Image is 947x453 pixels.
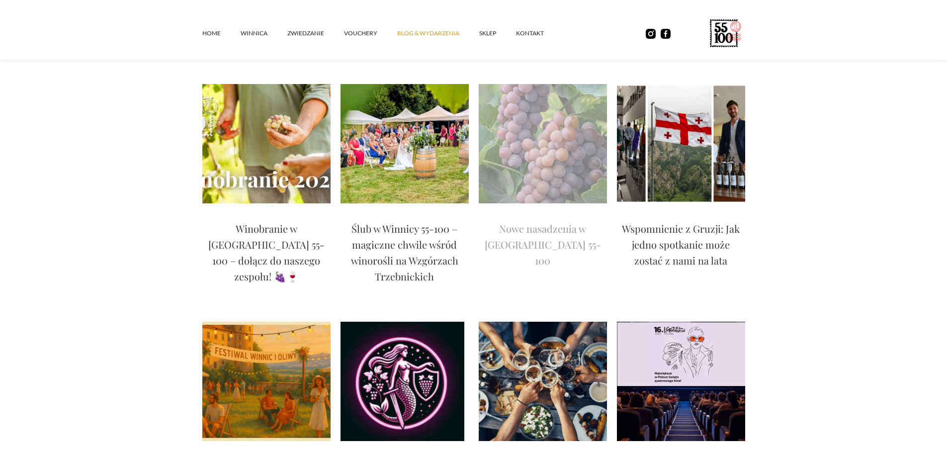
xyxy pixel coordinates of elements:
[344,18,397,48] a: vouchery
[202,221,331,284] p: Winobranie w [GEOGRAPHIC_DATA] 55-100 – dołącz do naszego zespołu! 🍇🍷
[202,18,241,48] a: Home
[287,18,344,48] a: ZWIEDZANIE
[479,221,607,269] p: Nowe nasadzenia w [GEOGRAPHIC_DATA] 55-100
[397,18,479,48] a: Blog & Wydarzenia
[341,221,469,289] a: Ślub w Winnicy 55-100 – magiczne chwile wśród winorośli na Wzgórzach Trzebnickich
[202,221,331,289] a: Winobranie w [GEOGRAPHIC_DATA] 55-100 – dołącz do naszego zespołu! 🍇🍷
[341,221,469,284] p: Ślub w Winnicy 55-100 – magiczne chwile wśród winorośli na Wzgórzach Trzebnickich
[479,18,516,48] a: SKLEP
[617,221,745,273] a: Wspomnienie z Gruzji: Jak jedno spotkanie może zostać z nami na lata
[617,221,745,269] p: Wspomnienie z Gruzji: Jak jedno spotkanie może zostać z nami na lata
[479,221,607,273] a: Nowe nasadzenia w [GEOGRAPHIC_DATA] 55-100
[516,18,564,48] a: kontakt
[241,18,287,48] a: winnica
